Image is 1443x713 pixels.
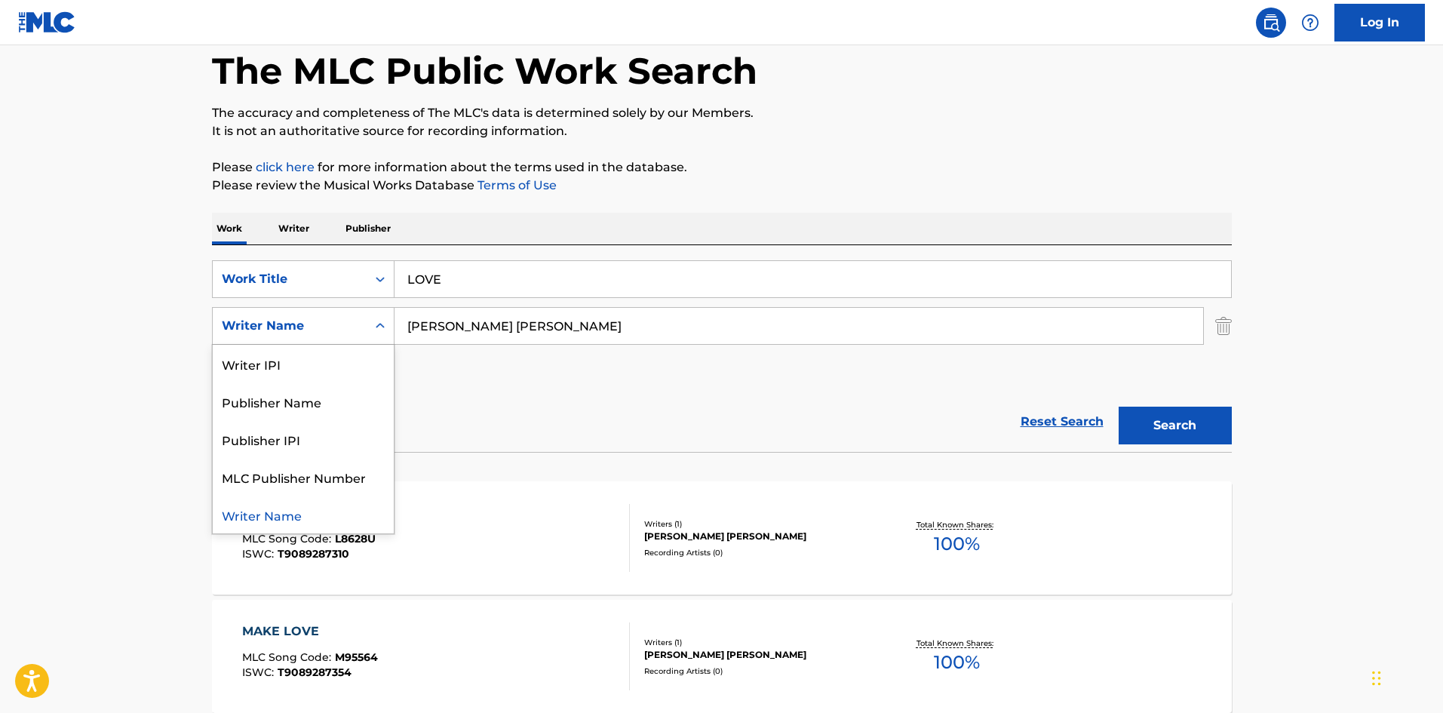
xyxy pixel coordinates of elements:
span: MLC Song Code : [242,532,335,546]
p: Work [212,213,247,244]
button: Search [1119,407,1232,444]
img: Delete Criterion [1215,307,1232,345]
p: Total Known Shares: [916,638,997,649]
a: Terms of Use [474,178,557,192]
div: Help [1295,8,1325,38]
div: Writers ( 1 ) [644,518,872,530]
span: M95564 [335,650,378,664]
img: MLC Logo [18,11,76,33]
p: Publisher [341,213,395,244]
div: MAKE LOVE [242,622,378,641]
span: ISWC : [242,547,278,561]
div: Recording Artists ( 0 ) [644,547,872,558]
span: 100 % [934,530,980,558]
h1: The MLC Public Work Search [212,48,757,94]
div: Publisher IPI [213,420,394,458]
div: MLC Publisher Number [213,458,394,496]
form: Search Form [212,260,1232,452]
a: Log In [1334,4,1425,41]
span: L8628U [335,532,376,546]
div: [PERSON_NAME] [PERSON_NAME] [644,648,872,662]
a: LOVE SHAKEDOWNMLC Song Code:L8628UISWC:T9089287310Writers (1)[PERSON_NAME] [PERSON_NAME]Recording... [212,481,1232,595]
a: MAKE LOVEMLC Song Code:M95564ISWC:T9089287354Writers (1)[PERSON_NAME] [PERSON_NAME]Recording Arti... [212,600,1232,713]
span: ISWC : [242,665,278,679]
div: Writer Name [213,496,394,533]
img: search [1262,14,1280,32]
div: Writer IPI [213,345,394,383]
p: The accuracy and completeness of The MLC's data is determined solely by our Members. [212,104,1232,122]
p: Total Known Shares: [916,519,997,530]
span: 100 % [934,649,980,676]
p: It is not an authoritative source for recording information. [212,122,1232,140]
div: Widget de chat [1368,641,1443,713]
span: MLC Song Code : [242,650,335,664]
span: T9089287354 [278,665,352,679]
iframe: Chat Widget [1368,641,1443,713]
div: Publisher Name [213,383,394,420]
p: Writer [274,213,314,244]
div: [PERSON_NAME] [PERSON_NAME] [644,530,872,543]
div: Recording Artists ( 0 ) [644,665,872,677]
a: Reset Search [1013,405,1111,438]
span: T9089287310 [278,547,349,561]
div: Writers ( 1 ) [644,637,872,648]
p: Please for more information about the terms used in the database. [212,158,1232,177]
p: Please review the Musical Works Database [212,177,1232,195]
a: click here [256,160,315,174]
div: Arrastar [1372,656,1381,701]
img: help [1301,14,1319,32]
div: Writer Name [222,317,358,335]
a: Public Search [1256,8,1286,38]
div: Work Title [222,270,358,288]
